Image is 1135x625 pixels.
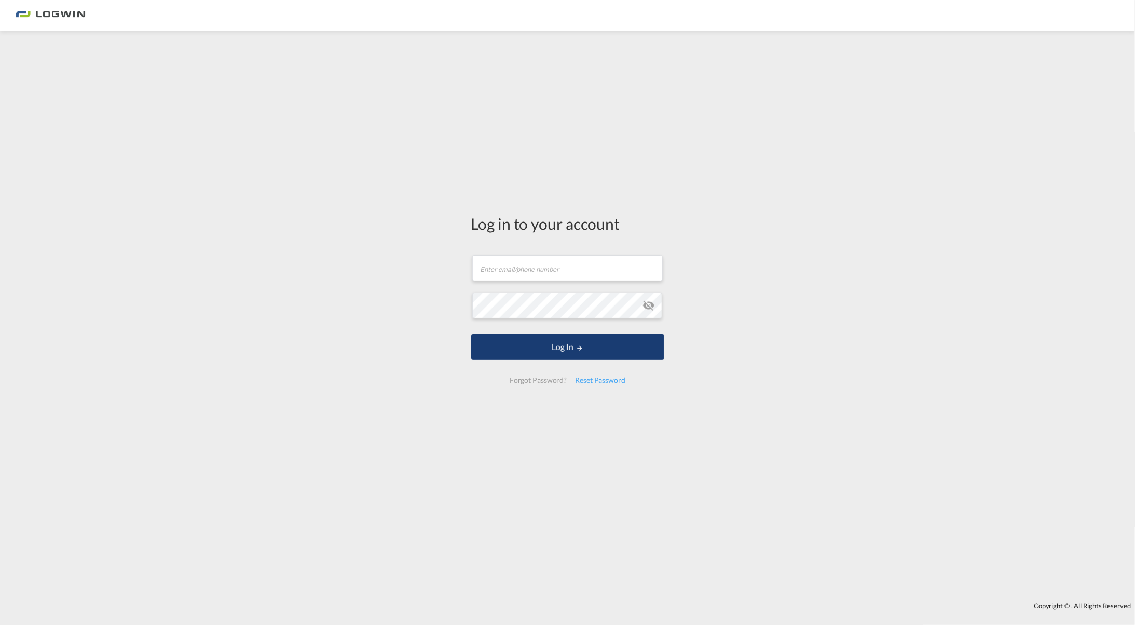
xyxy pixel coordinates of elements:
div: Log in to your account [471,213,664,234]
div: Reset Password [571,371,630,390]
img: bc73a0e0d8c111efacd525e4c8ad7d32.png [16,4,86,27]
button: LOGIN [471,334,664,360]
input: Enter email/phone number [472,255,663,281]
md-icon: icon-eye-off [642,299,655,312]
div: Forgot Password? [505,371,571,390]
